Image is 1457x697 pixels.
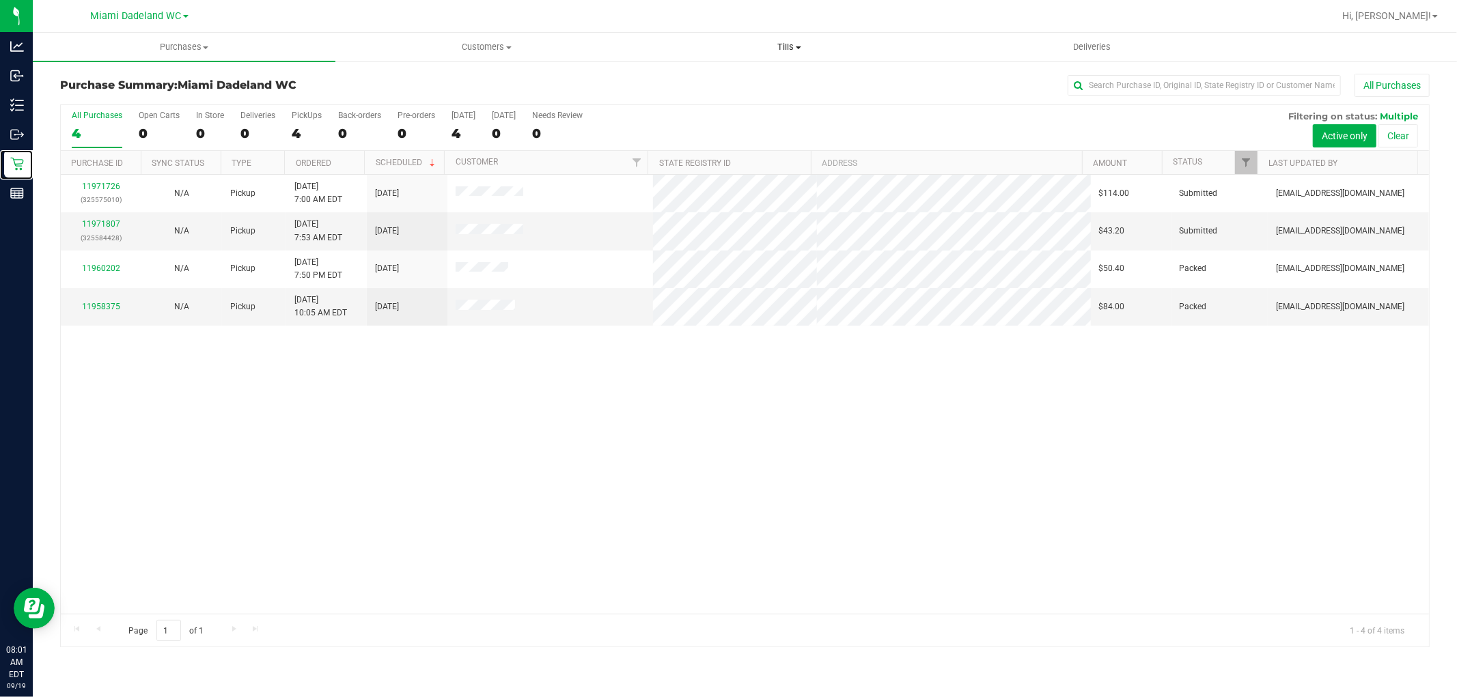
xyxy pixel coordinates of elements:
[71,158,123,168] a: Purchase ID
[398,111,435,120] div: Pre-orders
[240,111,275,120] div: Deliveries
[82,182,120,191] a: 11971726
[10,69,24,83] inline-svg: Inbound
[174,262,189,275] button: N/A
[174,225,189,238] button: N/A
[452,126,475,141] div: 4
[178,79,296,91] span: Miami Dadeland WC
[375,300,399,313] span: [DATE]
[338,111,381,120] div: Back-orders
[10,98,24,112] inline-svg: Inventory
[1099,300,1125,313] span: $84.00
[196,126,224,141] div: 0
[174,264,189,273] span: Not Applicable
[1235,151,1258,174] a: Filter
[492,111,516,120] div: [DATE]
[638,33,941,61] a: Tills
[69,231,133,244] p: (325584428)
[1180,225,1218,238] span: Submitted
[230,262,255,275] span: Pickup
[376,158,438,167] a: Scheduled
[174,226,189,236] span: Not Applicable
[1269,158,1338,168] a: Last Updated By
[60,79,516,91] h3: Purchase Summary:
[240,126,275,141] div: 0
[91,10,182,22] span: Miami Dadeland WC
[10,40,24,53] inline-svg: Analytics
[292,126,322,141] div: 4
[294,294,347,319] span: [DATE] 10:05 AM EDT
[639,41,940,53] span: Tills
[294,180,342,206] span: [DATE] 7:00 AM EDT
[6,644,27,681] p: 08:01 AM EDT
[811,151,1082,175] th: Address
[375,187,399,200] span: [DATE]
[82,302,120,311] a: 11958375
[1276,262,1404,275] span: [EMAIL_ADDRESS][DOMAIN_NAME]
[82,264,120,273] a: 11960202
[659,158,731,168] a: State Registry ID
[338,126,381,141] div: 0
[1093,158,1127,168] a: Amount
[33,33,335,61] a: Purchases
[230,187,255,200] span: Pickup
[82,219,120,229] a: 11971807
[941,33,1243,61] a: Deliveries
[1276,300,1404,313] span: [EMAIL_ADDRESS][DOMAIN_NAME]
[10,157,24,171] inline-svg: Retail
[230,225,255,238] span: Pickup
[230,300,255,313] span: Pickup
[1099,262,1125,275] span: $50.40
[1342,10,1431,21] span: Hi, [PERSON_NAME]!
[336,41,637,53] span: Customers
[1339,620,1415,640] span: 1 - 4 of 4 items
[174,302,189,311] span: Not Applicable
[294,256,342,282] span: [DATE] 7:50 PM EDT
[33,41,335,53] span: Purchases
[335,33,638,61] a: Customers
[1055,41,1129,53] span: Deliveries
[10,128,24,141] inline-svg: Outbound
[1173,157,1202,167] a: Status
[456,157,498,167] a: Customer
[398,126,435,141] div: 0
[296,158,331,168] a: Ordered
[492,126,516,141] div: 0
[174,187,189,200] button: N/A
[152,158,204,168] a: Sync Status
[294,218,342,244] span: [DATE] 7:53 AM EDT
[156,620,181,641] input: 1
[532,111,583,120] div: Needs Review
[117,620,215,641] span: Page of 1
[6,681,27,691] p: 09/19
[292,111,322,120] div: PickUps
[1313,124,1376,147] button: Active only
[1276,187,1404,200] span: [EMAIL_ADDRESS][DOMAIN_NAME]
[1355,74,1430,97] button: All Purchases
[1276,225,1404,238] span: [EMAIL_ADDRESS][DOMAIN_NAME]
[10,186,24,200] inline-svg: Reports
[532,126,583,141] div: 0
[1180,262,1207,275] span: Packed
[1099,187,1130,200] span: $114.00
[72,126,122,141] div: 4
[174,300,189,313] button: N/A
[1068,75,1341,96] input: Search Purchase ID, Original ID, State Registry ID or Customer Name...
[375,225,399,238] span: [DATE]
[14,588,55,629] iframe: Resource center
[72,111,122,120] div: All Purchases
[375,262,399,275] span: [DATE]
[139,111,180,120] div: Open Carts
[1378,124,1418,147] button: Clear
[625,151,648,174] a: Filter
[139,126,180,141] div: 0
[232,158,251,168] a: Type
[174,188,189,198] span: Not Applicable
[452,111,475,120] div: [DATE]
[196,111,224,120] div: In Store
[1180,187,1218,200] span: Submitted
[69,193,133,206] p: (325575010)
[1288,111,1377,122] span: Filtering on status:
[1099,225,1125,238] span: $43.20
[1180,300,1207,313] span: Packed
